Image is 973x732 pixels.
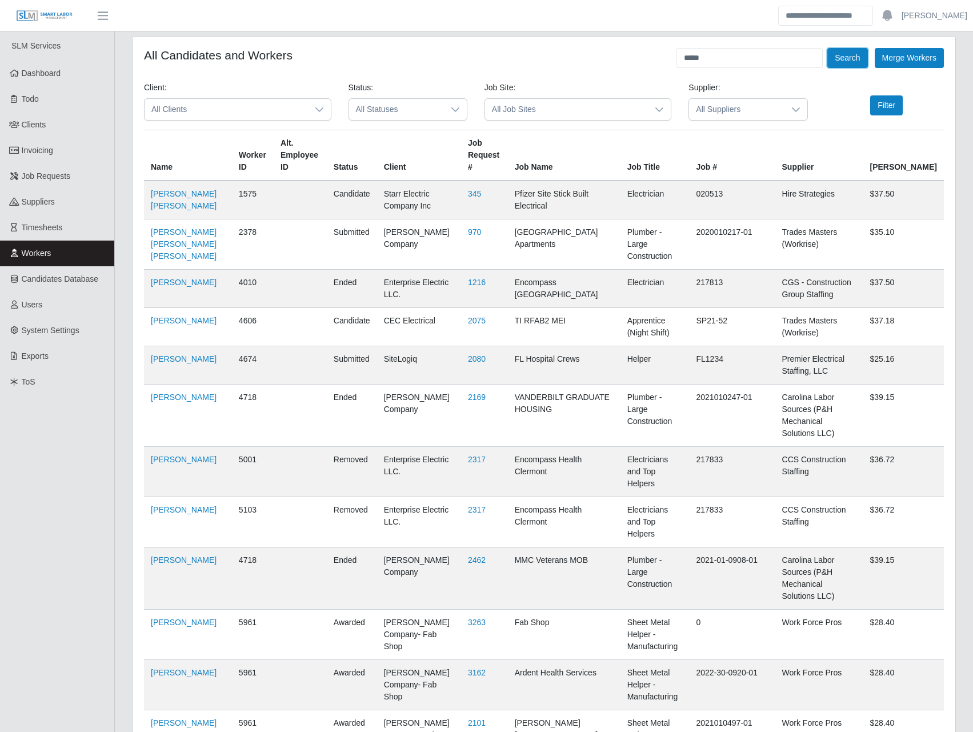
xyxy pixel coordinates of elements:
td: Premier Electrical Staffing, LLC [775,346,863,385]
a: 3162 [468,668,486,677]
span: All Job Sites [485,99,648,120]
label: Supplier: [688,82,720,94]
td: Electrician [620,270,690,308]
td: 5961 [232,660,274,710]
a: [PERSON_NAME] [151,354,217,363]
a: [PERSON_NAME] [PERSON_NAME] [151,189,217,210]
th: Job Name [508,130,620,181]
a: [PERSON_NAME] [151,316,217,325]
a: 2169 [468,393,486,402]
a: 2101 [468,718,486,727]
td: $28.40 [863,610,944,660]
td: candidate [327,181,377,219]
span: Exports [22,351,49,361]
a: [PERSON_NAME] [151,505,217,514]
span: All Suppliers [689,99,784,120]
td: [PERSON_NAME] Company [377,219,461,270]
label: Job Site: [485,82,515,94]
span: Invoicing [22,146,53,155]
td: 2021010247-01 [690,385,775,447]
a: [PERSON_NAME] [151,668,217,677]
td: ended [327,385,377,447]
button: Filter [870,95,903,115]
td: Work Force Pros [775,610,863,660]
th: Supplier [775,130,863,181]
td: $36.72 [863,497,944,547]
span: Candidates Database [22,274,99,283]
th: Alt. Employee ID [274,130,327,181]
td: [PERSON_NAME] Company- Fab Shop [377,610,461,660]
input: Search [778,6,873,26]
td: removed [327,497,377,547]
td: 0 [690,610,775,660]
td: FL1234 [690,346,775,385]
a: [PERSON_NAME] [PERSON_NAME] [PERSON_NAME] [151,227,217,261]
span: SLM Services [11,41,61,50]
img: SLM Logo [16,10,73,22]
td: submitted [327,346,377,385]
td: Plumber - Large Construction [620,547,690,610]
td: $37.50 [863,181,944,219]
td: Encompass Health Clermont [508,497,620,547]
td: 217833 [690,447,775,497]
a: [PERSON_NAME] [902,10,967,22]
td: 5103 [232,497,274,547]
td: [PERSON_NAME] Company- Fab Shop [377,660,461,710]
td: Electrician [620,181,690,219]
span: All Statuses [349,99,444,120]
a: [PERSON_NAME] [151,618,217,627]
th: Client [377,130,461,181]
td: 5001 [232,447,274,497]
td: TI RFAB2 MEI [508,308,620,346]
span: All Clients [145,99,308,120]
label: Client: [144,82,167,94]
td: Sheet Metal Helper - Manufacturing [620,610,690,660]
td: ended [327,270,377,308]
a: [PERSON_NAME] [151,718,217,727]
td: FL Hospital Crews [508,346,620,385]
td: VANDERBILT GRADUATE HOUSING [508,385,620,447]
span: ToS [22,377,35,386]
td: 217833 [690,497,775,547]
span: Workers [22,249,51,258]
th: [PERSON_NAME] [863,130,944,181]
td: SP21-52 [690,308,775,346]
h4: All Candidates and Workers [144,48,293,62]
td: Encompass Health Clermont [508,447,620,497]
td: $37.50 [863,270,944,308]
td: awarded [327,660,377,710]
td: Electricians and Top Helpers [620,497,690,547]
td: Starr Electric Company Inc [377,181,461,219]
td: CGS - Construction Group Staffing [775,270,863,308]
td: $28.40 [863,660,944,710]
td: Plumber - Large Construction [620,385,690,447]
td: Work Force Pros [775,660,863,710]
td: $36.72 [863,447,944,497]
td: 4718 [232,385,274,447]
td: 020513 [690,181,775,219]
td: SiteLogiq [377,346,461,385]
td: 4718 [232,547,274,610]
a: 1216 [468,278,486,287]
td: Apprentice (Night Shift) [620,308,690,346]
th: Status [327,130,377,181]
a: 970 [468,227,481,237]
a: 2317 [468,455,486,464]
td: 1575 [232,181,274,219]
a: 2075 [468,316,486,325]
td: Carolina Labor Sources (P&H Mechanical Solutions LLC) [775,385,863,447]
td: Plumber - Large Construction [620,219,690,270]
th: Name [144,130,232,181]
td: Trades Masters (Workrise) [775,308,863,346]
td: $35.10 [863,219,944,270]
td: candidate [327,308,377,346]
td: Encompass [GEOGRAPHIC_DATA] [508,270,620,308]
td: Fab Shop [508,610,620,660]
a: 2462 [468,555,486,565]
th: Job Request # [461,130,508,181]
td: removed [327,447,377,497]
td: 5961 [232,610,274,660]
td: $25.16 [863,346,944,385]
td: 4010 [232,270,274,308]
td: Enterprise Electric LLC. [377,447,461,497]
